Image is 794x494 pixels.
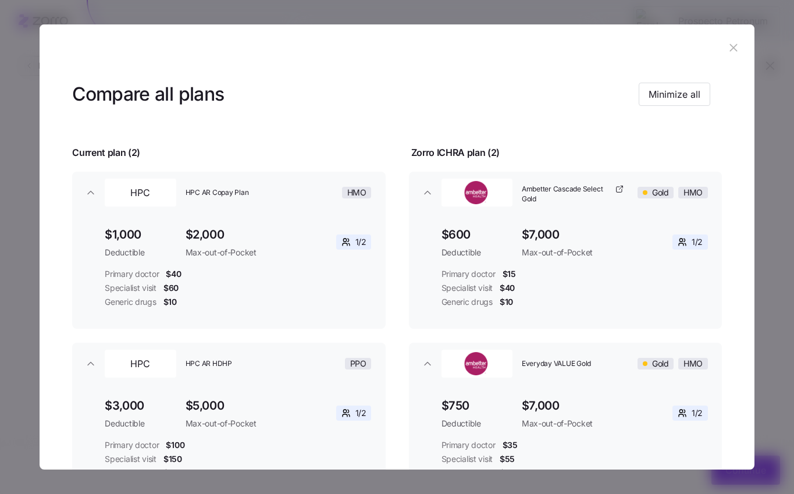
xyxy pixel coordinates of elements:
h3: Compare all plans [72,81,224,108]
span: HPC AR HDHP [186,359,291,369]
span: Gold [652,358,668,369]
span: $100 [166,439,184,451]
span: $3,000 [105,396,176,415]
img: Ambetter [441,181,512,204]
span: HMO [683,358,703,369]
button: AmbetterAmbetter Cascade Select GoldGoldHMO [409,172,722,214]
span: 1 / 2 [355,407,366,419]
button: AmbetterEveryday VALUE GoldGoldHMO [409,343,722,385]
span: HPC AR Copay Plan [186,188,291,198]
button: Minimize all [639,83,710,106]
span: $40 [166,268,181,280]
span: Zorro ICHRA plan ( 2 ) [411,145,500,160]
span: 1 / 2 [692,236,703,248]
span: Deductible [105,247,176,258]
span: $15 [503,268,516,280]
span: Specialist visit [105,453,156,465]
span: HPC [130,186,150,200]
span: Deductible [441,247,512,258]
span: $35 [503,439,518,451]
span: Generic drugs [441,296,493,308]
span: Specialist visit [105,282,156,294]
div: HPCHPC AR Copay PlanHMO [72,214,385,329]
span: HPC [130,357,150,371]
span: $10 [163,296,177,308]
span: 1 / 2 [692,407,703,419]
span: $2,000 [186,225,291,244]
span: Max-out-of-Pocket [522,418,628,429]
span: Deductible [105,418,176,429]
span: Generic drugs [105,467,156,479]
span: $5,000 [186,396,291,415]
a: Ambetter Cascade Select Gold [522,184,624,204]
div: AmbetterAmbetter Cascade Select GoldGoldHMO [409,214,722,329]
span: 1 / 2 [355,236,366,248]
span: Max-out-of-Pocket [186,247,291,258]
span: HMO [347,187,366,198]
span: $40 [500,282,515,294]
span: Ambetter Cascade Select Gold [522,184,613,204]
span: Deductible [441,418,512,429]
span: Max-out-of-Pocket [186,418,291,429]
button: HPCHPC AR HDHPPPO [72,343,385,385]
span: Specialist visit [441,453,493,465]
span: Current plan ( 2 ) [72,145,140,160]
span: Max-out-of-Pocket [522,247,628,258]
span: Primary doctor [441,268,496,280]
span: Gold [652,187,668,198]
span: Primary doctor [441,439,496,451]
span: $600 [441,225,512,244]
img: Ambetter [441,352,512,375]
span: HMO [683,187,703,198]
span: $60 [163,282,179,294]
span: $3 [500,467,510,479]
span: $7,000 [522,225,628,244]
span: PPO [350,358,366,369]
button: HPCHPC AR Copay PlanHMO [72,172,385,214]
span: Specialist visit [441,282,493,294]
span: Primary doctor [105,439,159,451]
span: $1,000 [105,225,176,244]
span: Everyday VALUE Gold [522,359,628,369]
span: $7,000 [522,396,628,415]
span: Generic drugs [105,296,156,308]
span: Generic drugs [441,467,493,479]
span: $10 [500,296,513,308]
span: $25 [163,467,179,479]
span: $55 [500,453,515,465]
span: Minimize all [649,87,700,101]
span: $150 [163,453,182,465]
span: $750 [441,396,512,415]
span: Primary doctor [105,268,159,280]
